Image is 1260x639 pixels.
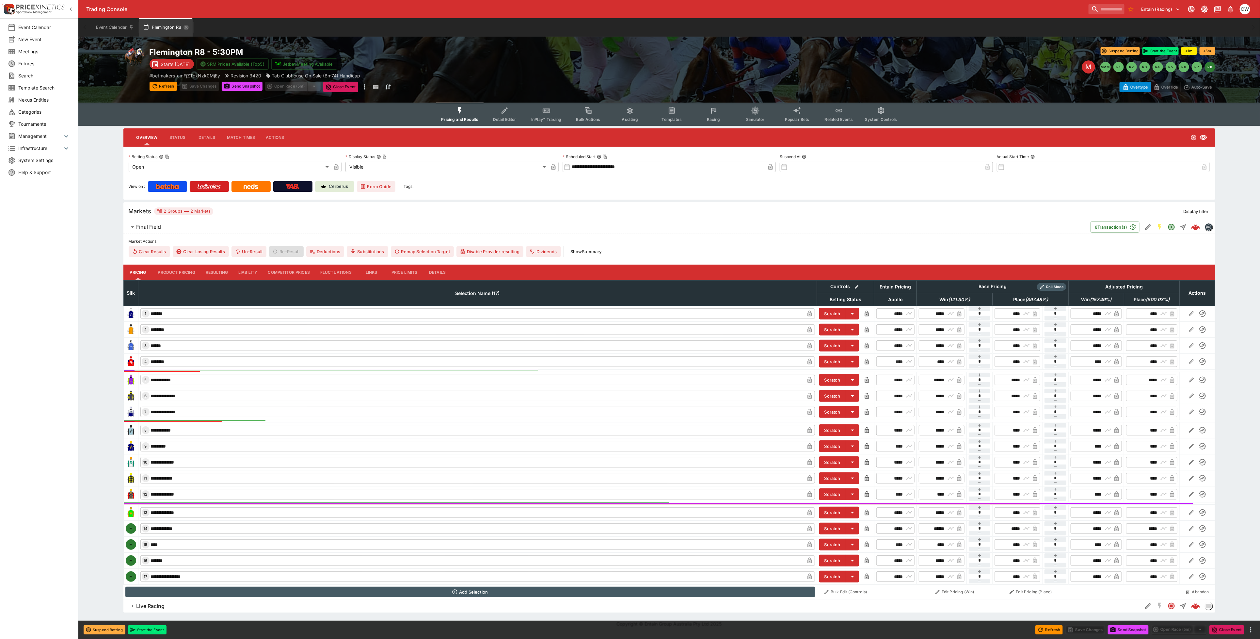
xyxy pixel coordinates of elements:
button: more [361,82,369,92]
button: Bulk edit [853,283,861,291]
span: Auditing [622,117,638,122]
p: Scheduled Start [563,154,596,159]
span: 7 [143,410,148,414]
button: R7 [1192,62,1202,72]
button: Price Limits [386,265,423,280]
img: logo-cerberus--red.svg [1191,601,1200,611]
button: Deductions [306,246,344,257]
button: Liability [233,265,263,280]
span: New Event [18,36,70,43]
span: Pricing and Results [441,117,478,122]
span: Nexus Entities [18,96,70,103]
em: ( 121.30 %) [948,296,970,303]
span: Related Events [825,117,853,122]
button: Toggle light/dark mode [1199,3,1210,15]
div: 2 Groups 2 Markets [157,207,211,215]
span: Re-Result [269,246,303,257]
button: Pricing [123,265,153,280]
p: Overtype [1130,84,1148,90]
span: excl. Emergencies (125.56%) [1074,296,1119,303]
button: Disable Provider resulting [456,246,523,257]
h5: Markets [129,207,152,215]
div: Open [129,162,331,172]
th: Actions [1180,280,1215,305]
div: Start From [1120,82,1215,92]
button: R2 [1126,62,1137,72]
button: Details [192,130,222,145]
button: SRM Prices Available (Top5) [197,58,269,70]
button: Resulting [200,265,233,280]
div: Visible [345,162,548,172]
button: Clear Losing Results [173,246,229,257]
button: Scratch [819,488,846,500]
button: Christopher Winter [1238,2,1252,16]
span: excl. Emergencies (98.30%) [932,296,977,303]
button: Start the Event [128,625,167,634]
button: Select Tenant [1138,4,1184,14]
button: Match Times [222,130,261,145]
div: Event type filters [436,103,902,126]
img: runner 6 [126,391,136,401]
button: Display filter [1179,206,1212,217]
img: runner 3 [126,340,136,351]
img: Sportsbook Management [16,11,52,14]
th: Silk [123,280,138,305]
th: Entain Pricing [874,280,917,293]
div: E [126,523,136,534]
button: Open [1166,221,1177,233]
button: Scratch [819,424,846,436]
svg: Open [1168,223,1175,231]
button: Refresh [1035,625,1063,634]
button: Overview [131,130,163,145]
button: Fluctuations [315,265,357,280]
button: Notifications [1225,3,1236,15]
button: ShowSummary [566,246,606,257]
button: Links [357,265,386,280]
span: Help & Support [18,169,70,176]
input: search [1089,4,1124,14]
button: R4 [1153,62,1163,72]
button: Suspend Betting [1101,47,1140,55]
button: Copy To Clipboard [165,155,169,159]
button: Documentation [1212,3,1223,15]
button: more [1247,626,1255,634]
nav: pagination navigation [1100,62,1215,72]
button: Competitor Prices [263,265,315,280]
div: split button [265,82,321,91]
button: Scratch [819,539,846,550]
img: runner 12 [126,489,136,500]
p: Override [1161,84,1178,90]
span: 4 [143,359,148,364]
button: Edit Detail [1142,221,1154,233]
button: Substitutions [347,246,388,257]
img: Ladbrokes [197,184,221,189]
th: Apollo [874,293,917,305]
button: Final Field [123,221,1091,234]
button: Edit Pricing (Place) [995,587,1067,597]
button: R1 [1113,62,1124,72]
img: runner 5 [126,375,136,385]
span: 10 [142,460,149,465]
button: Scratch [819,507,846,518]
img: runner 13 [126,507,136,518]
p: Starts [DATE] [161,61,190,68]
button: Scratch [819,356,846,368]
p: Betting Status [129,154,158,159]
a: ff733be8-1790-4bb2-9462-9046c2e3145b [1189,599,1202,613]
button: Scratch [819,340,846,352]
span: Template Search [18,84,70,91]
p: Suspend At [780,154,801,159]
img: betmakers [1205,223,1212,231]
span: Event Calendar [18,24,70,31]
button: SGM Enabled [1154,221,1166,233]
button: SMM [1100,62,1111,72]
button: Suspend At [802,155,806,159]
button: Copy To Clipboard [382,155,387,159]
span: 9 [143,444,148,449]
p: Actual Start Time [997,154,1029,159]
div: ff733be8-1790-4bb2-9462-9046c2e3145b [1191,601,1200,611]
p: Copy To Clipboard [150,72,220,79]
img: runner 11 [126,473,136,483]
span: Selection Name (17) [448,289,507,297]
button: Details [423,265,452,280]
